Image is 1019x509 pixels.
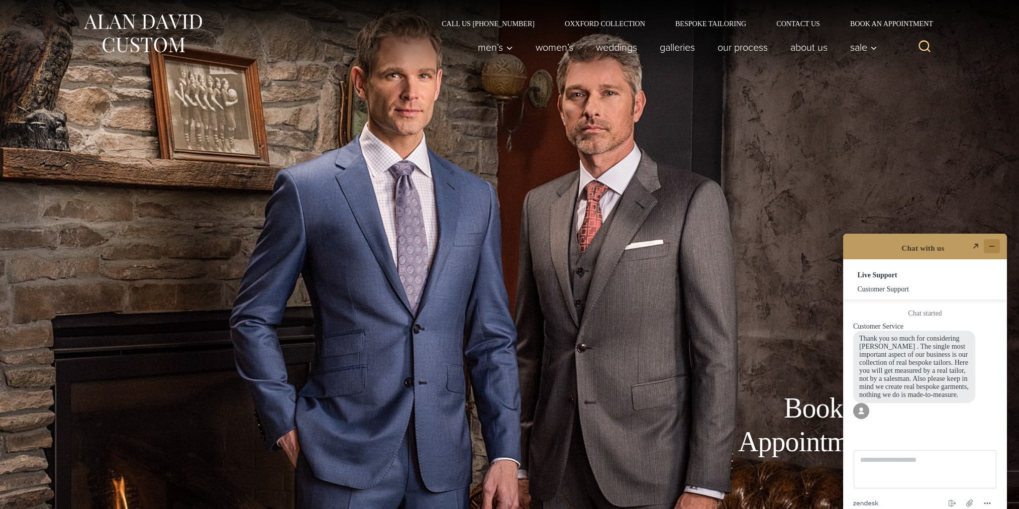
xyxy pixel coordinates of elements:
iframe: Find more information here [831,222,1019,509]
button: Attach file [131,275,147,288]
nav: Secondary Navigation [427,20,937,27]
a: Oxxford Collection [550,20,660,27]
a: Call Us [PHONE_NUMBER] [427,20,550,27]
nav: Primary Navigation [467,37,883,57]
button: View Search Form [912,35,937,59]
a: weddings [585,37,649,57]
h1: Book An Appointment [655,391,881,459]
a: Women’s [525,37,585,57]
button: Men’s sub menu toggle [467,37,525,57]
button: End chat [113,276,129,288]
a: Book an Appointment [835,20,937,27]
button: Menu [148,276,164,288]
a: Contact Us [761,20,835,27]
button: Sale sub menu toggle [839,37,883,57]
a: Bespoke Tailoring [660,20,761,27]
a: About Us [779,37,839,57]
span: Chat [24,7,44,16]
img: Alan David Custom [82,11,203,56]
a: Galleries [649,37,706,57]
a: Our Process [706,37,779,57]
